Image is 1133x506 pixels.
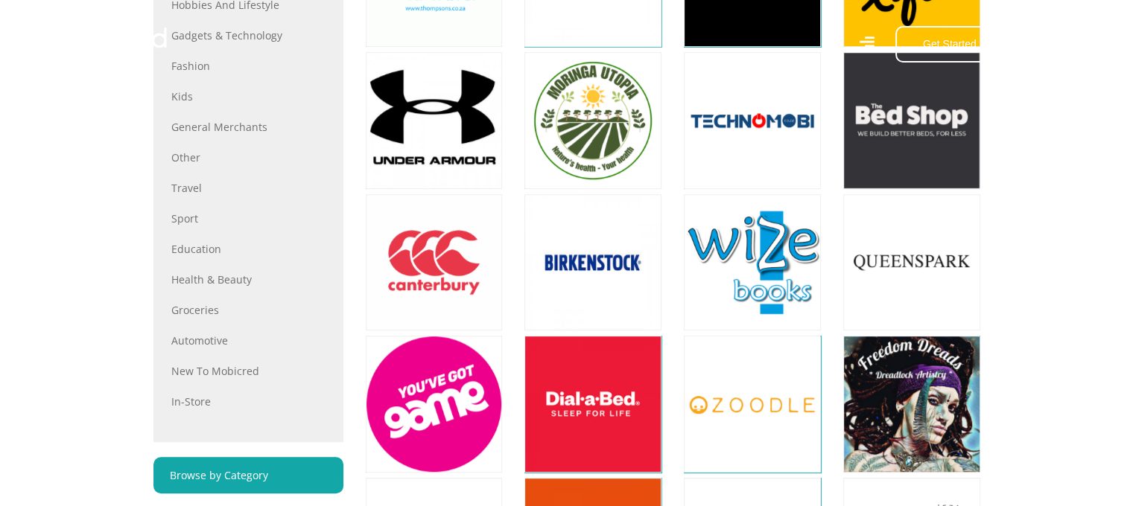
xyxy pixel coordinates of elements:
a: General Merchants [171,119,326,135]
a: New to Mobicred [171,363,326,379]
a: Kids [171,89,326,104]
button: Get Started [895,26,1004,63]
a: Education [171,241,326,257]
a: Groceries [171,302,326,318]
a: Help [1034,35,1061,54]
a: Sport [171,211,326,226]
a: Travel [171,180,326,196]
a: Health & Beauty [171,272,326,287]
a: Browse by Category [153,457,343,493]
a: Automotive [171,333,326,348]
a: In-store [171,394,326,409]
img: Mobicred [54,26,167,48]
a: Other [171,150,326,165]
